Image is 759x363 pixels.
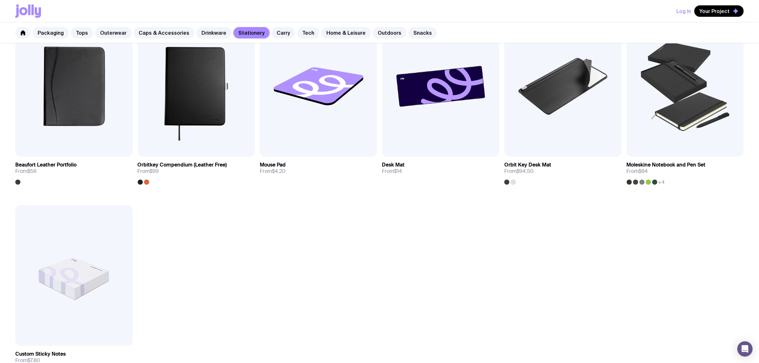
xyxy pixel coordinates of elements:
[737,341,753,357] div: Open Intercom Messenger
[297,27,319,39] a: Tech
[504,157,622,185] a: Orbit Key Desk MatFrom$94.50
[15,351,66,357] h3: Custom Sticky Notes
[699,8,730,14] span: Your Project
[260,162,286,168] h3: Mouse Pad
[394,168,402,174] span: $14
[504,168,534,174] span: From
[516,168,534,174] span: $94.50
[260,168,286,174] span: From
[676,5,691,17] button: Log In
[233,27,270,39] a: Stationery
[639,168,648,174] span: $84
[627,168,648,174] span: From
[382,157,500,180] a: Desk MatFrom$14
[408,27,437,39] a: Snacks
[382,168,402,174] span: From
[138,162,227,168] h3: Orbitkey Compendium (Leather Free)
[627,157,744,185] a: Moleskine Notebook and Pen SetFrom$84+4
[321,27,371,39] a: Home & Leisure
[150,168,159,174] span: $99
[134,27,194,39] a: Caps & Accessories
[138,157,255,185] a: Orbitkey Compendium (Leather Free)From$99
[15,162,77,168] h3: Beaufort Leather Portfolio
[33,27,69,39] a: Packaging
[373,27,406,39] a: Outdoors
[627,162,706,168] h3: Moleskine Notebook and Pen Set
[15,157,133,185] a: Beaufort Leather PortfolioFrom$56
[272,168,286,174] span: $4.20
[95,27,132,39] a: Outerwear
[272,27,295,39] a: Carry
[138,168,159,174] span: From
[260,157,377,180] a: Mouse PadFrom$4.20
[196,27,231,39] a: Drinkware
[27,168,37,174] span: $56
[382,162,405,168] h3: Desk Mat
[71,27,93,39] a: Tops
[15,168,37,174] span: From
[659,180,665,185] span: +4
[504,162,551,168] h3: Orbit Key Desk Mat
[694,5,744,17] button: Your Project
